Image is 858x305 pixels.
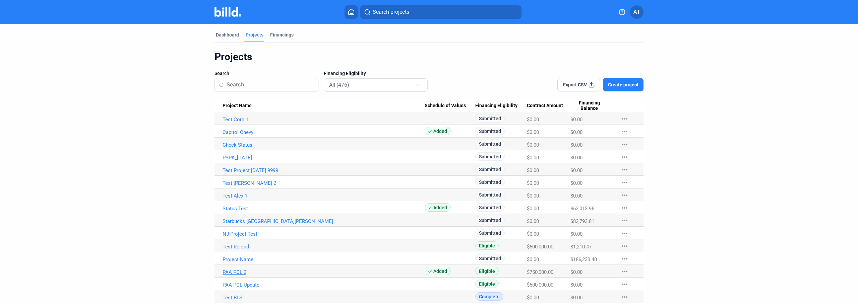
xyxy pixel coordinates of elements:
[223,167,425,173] a: Test Project [DATE] 9999
[475,267,499,275] span: Eligible
[475,140,505,148] span: Submitted
[527,117,539,123] span: $0.00
[570,100,614,111] div: Financing Balance
[527,193,539,199] span: $0.00
[527,103,570,109] div: Contract Amount
[570,180,583,186] span: $0.00
[527,244,553,250] span: $500,000.00
[227,78,314,92] input: Search
[570,282,583,288] span: $0.00
[475,127,505,135] span: Submitted
[475,241,499,250] span: Eligible
[223,103,425,109] div: Project Name
[570,295,583,301] span: $0.00
[214,70,229,77] span: Search
[603,78,643,91] button: Create project
[527,155,539,161] span: $0.00
[621,293,629,301] mat-icon: more_horiz
[223,180,425,186] a: Test [PERSON_NAME] 2
[475,280,499,288] span: Eligible
[425,103,466,109] span: Schedule of Values
[425,127,451,135] span: Added
[621,255,629,263] mat-icon: more_horiz
[527,167,539,173] span: $0.00
[527,103,563,109] span: Contract Amount
[570,117,583,123] span: $0.00
[633,8,640,16] span: AT
[557,78,600,91] button: Export CSV
[475,165,505,173] span: Submitted
[270,31,294,38] div: Financings
[570,100,608,111] span: Financing Balance
[475,103,527,109] div: Financing Eligibility
[216,31,239,38] div: Dashboard
[527,231,539,237] span: $0.00
[570,244,592,250] span: $1,210.47
[621,153,629,161] mat-icon: more_horiz
[475,190,505,199] span: Submitted
[223,142,425,148] a: Check Status
[425,267,451,275] span: Added
[563,81,587,88] span: Export CSV
[621,242,629,250] mat-icon: more_horiz
[527,180,539,186] span: $0.00
[223,295,425,301] a: Test BLS
[223,231,425,237] a: NJ Project Test
[570,206,594,212] span: $62,013.96
[621,217,629,225] mat-icon: more_horiz
[324,70,366,77] span: Financing Eligibility
[621,280,629,288] mat-icon: more_horiz
[570,231,583,237] span: $0.00
[527,295,539,301] span: $0.00
[329,82,349,88] mat-select-trigger: All (476)
[570,142,583,148] span: $0.00
[630,5,643,19] button: AT
[621,191,629,199] mat-icon: more_horiz
[621,128,629,136] mat-icon: more_horiz
[527,129,539,135] span: $0.00
[527,269,553,275] span: $750,000.00
[527,206,539,212] span: $0.00
[475,114,505,123] span: Submitted
[570,155,583,161] span: $0.00
[223,103,252,109] span: Project Name
[223,244,425,250] a: Test Reload
[223,155,425,161] a: PSPK_[DATE]
[223,206,425,212] a: Status Test
[475,254,505,262] span: Submitted
[621,166,629,174] mat-icon: more_horiz
[223,218,425,224] a: Starbucks [GEOGRAPHIC_DATA][PERSON_NAME]
[570,129,583,135] span: $0.00
[214,7,241,17] img: Billd Company Logo
[621,178,629,186] mat-icon: more_horiz
[475,152,505,161] span: Submitted
[570,269,583,275] span: $0.00
[223,269,425,275] a: PAA PCL 2
[246,31,263,38] div: Projects
[621,115,629,123] mat-icon: more_horiz
[621,229,629,237] mat-icon: more_horiz
[570,193,583,199] span: $0.00
[621,268,629,276] mat-icon: more_horiz
[621,204,629,212] mat-icon: more_horiz
[570,256,597,262] span: $186,233.40
[475,292,503,301] span: Complete
[475,216,505,224] span: Submitted
[527,282,553,288] span: $500,000.00
[475,203,505,212] span: Submitted
[425,203,451,212] span: Added
[621,140,629,148] mat-icon: more_horiz
[475,178,505,186] span: Submitted
[608,81,638,88] span: Create project
[223,129,425,135] a: Capitol Chevy
[373,8,409,16] span: Search projects
[425,103,476,109] div: Schedule of Values
[214,51,643,63] div: Projects
[223,282,425,288] a: PAA PCL Update
[475,229,505,237] span: Submitted
[527,142,539,148] span: $0.00
[223,193,425,199] a: Test Alex 1
[475,103,517,109] span: Financing Eligibility
[527,256,539,262] span: $0.00
[527,218,539,224] span: $0.00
